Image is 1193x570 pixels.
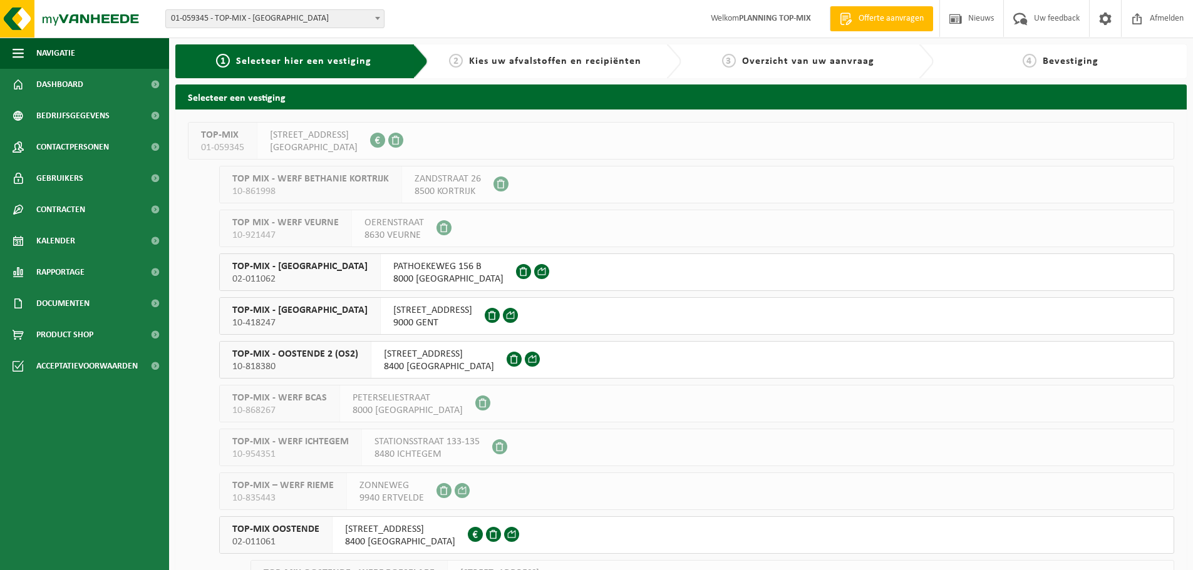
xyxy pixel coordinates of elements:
[1023,54,1036,68] span: 4
[219,297,1174,335] button: TOP-MIX - [GEOGRAPHIC_DATA] 10-418247 [STREET_ADDRESS]9000 GENT
[393,304,472,317] span: [STREET_ADDRESS]
[232,260,368,273] span: TOP-MIX - [GEOGRAPHIC_DATA]
[345,536,455,548] span: 8400 [GEOGRAPHIC_DATA]
[36,257,85,288] span: Rapportage
[165,9,385,28] span: 01-059345 - TOP-MIX - Oostende
[232,273,368,285] span: 02-011062
[36,319,93,350] span: Product Shop
[742,56,874,66] span: Overzicht van uw aanvraag
[219,341,1174,379] button: TOP-MIX - OOSTENDE 2 (OS2) 10-818380 [STREET_ADDRESS]8400 [GEOGRAPHIC_DATA]
[359,479,424,492] span: ZONNEWEG
[374,448,480,461] span: 8480 ICHTEGEM
[739,14,811,23] strong: PLANNING TOP-MIX
[364,229,424,242] span: 8630 VEURNE
[36,100,110,131] span: Bedrijfsgegevens
[270,141,358,154] span: [GEOGRAPHIC_DATA]
[216,54,230,68] span: 1
[232,348,358,360] span: TOP-MIX - OOSTENDE 2 (OS2)
[232,492,334,504] span: 10-835443
[353,392,463,404] span: PETERSELIESTRAAT
[36,225,75,257] span: Kalender
[232,360,358,373] span: 10-818380
[270,129,358,141] span: [STREET_ADDRESS]
[36,69,83,100] span: Dashboard
[232,229,339,242] span: 10-921447
[36,131,109,163] span: Contactpersonen
[232,317,368,329] span: 10-418247
[469,56,641,66] span: Kies uw afvalstoffen en recipiënten
[36,288,90,319] span: Documenten
[449,54,463,68] span: 2
[393,260,504,273] span: PATHOEKEWEG 156 B
[1043,56,1098,66] span: Bevestiging
[36,194,85,225] span: Contracten
[232,185,389,198] span: 10-861998
[232,304,368,317] span: TOP-MIX - [GEOGRAPHIC_DATA]
[232,173,389,185] span: TOP MIX - WERF BETHANIE KORTRIJK
[166,10,384,28] span: 01-059345 - TOP-MIX - Oostende
[201,129,244,141] span: TOP-MIX
[353,404,463,417] span: 8000 [GEOGRAPHIC_DATA]
[374,435,480,448] span: STATIONSSTRAAT 133-135
[36,163,83,194] span: Gebruikers
[384,348,494,360] span: [STREET_ADDRESS]
[232,479,334,492] span: TOP-MIX – WERF RIEME
[364,216,424,229] span: OERENSTRAAT
[175,84,1187,109] h2: Selecteer een vestiging
[232,536,319,548] span: 02-011061
[415,185,481,198] span: 8500 KORTRIJK
[219,516,1174,554] button: TOP-MIX OOSTENDE 02-011061 [STREET_ADDRESS]8400 [GEOGRAPHIC_DATA]
[393,317,472,329] span: 9000 GENT
[384,360,494,373] span: 8400 [GEOGRAPHIC_DATA]
[345,523,455,536] span: [STREET_ADDRESS]
[219,253,1174,291] button: TOP-MIX - [GEOGRAPHIC_DATA] 02-011062 PATHOEKEWEG 156 B8000 [GEOGRAPHIC_DATA]
[855,13,927,25] span: Offerte aanvragen
[393,273,504,285] span: 8000 [GEOGRAPHIC_DATA]
[232,404,327,417] span: 10-868267
[232,523,319,536] span: TOP-MIX OOSTENDE
[232,435,349,448] span: TOP-MIX - WERF ICHTEGEM
[232,448,349,461] span: 10-954351
[36,350,138,382] span: Acceptatievoorwaarden
[830,6,933,31] a: Offerte aanvragen
[359,492,424,504] span: 9940 ERTVELDE
[232,216,339,229] span: TOP MIX - WERF VEURNE
[236,56,371,66] span: Selecteer hier een vestiging
[232,392,327,404] span: TOP-MIX - WERF BCAS
[722,54,736,68] span: 3
[36,38,75,69] span: Navigatie
[415,173,481,185] span: ZANDSTRAAT 26
[201,141,244,154] span: 01-059345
